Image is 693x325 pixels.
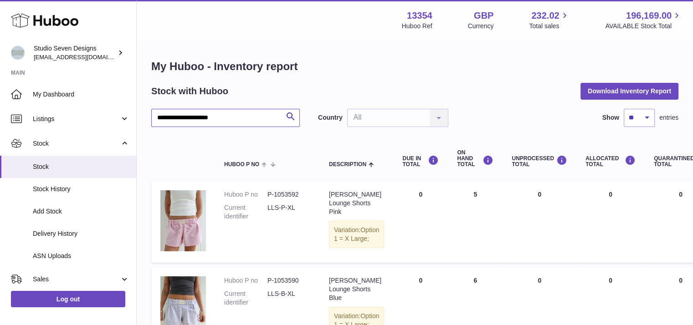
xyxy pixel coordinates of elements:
[33,90,129,99] span: My Dashboard
[512,155,567,168] div: UNPROCESSED Total
[605,10,682,30] a: 196,169.00 AVAILABLE Stock Total
[474,10,493,22] strong: GBP
[457,150,493,168] div: ON HAND Total
[468,22,494,30] div: Currency
[33,275,120,284] span: Sales
[224,276,267,285] dt: Huboo P no
[267,289,311,307] dd: LLS-B-XL
[11,291,125,307] a: Log out
[34,53,134,61] span: [EMAIL_ADDRESS][DOMAIN_NAME]
[33,115,120,123] span: Listings
[329,221,384,248] div: Variation:
[267,203,311,221] dd: LLS-P-XL
[402,22,432,30] div: Huboo Ref
[679,277,683,284] span: 0
[585,155,636,168] div: ALLOCATED Total
[605,22,682,30] span: AVAILABLE Stock Total
[33,252,129,260] span: ASN Uploads
[580,83,678,99] button: Download Inventory Report
[402,155,439,168] div: DUE IN TOTAL
[679,191,683,198] span: 0
[34,44,116,61] div: Studio Seven Designs
[393,181,448,263] td: 0
[602,113,619,122] label: Show
[33,207,129,216] span: Add Stock
[334,226,379,242] span: Option 1 = X Large;
[224,190,267,199] dt: Huboo P no
[503,181,576,263] td: 0
[529,22,570,30] span: Total sales
[531,10,559,22] span: 232.02
[329,276,384,302] div: [PERSON_NAME] Lounge Shorts Blue
[151,85,228,97] h2: Stock with Huboo
[267,190,311,199] dd: P-1053592
[33,162,129,171] span: Stock
[151,59,678,74] h1: My Huboo - Inventory report
[11,46,25,60] img: contact.studiosevendesigns@gmail.com
[160,190,206,251] img: product image
[407,10,432,22] strong: 13354
[33,229,129,238] span: Delivery History
[33,139,120,148] span: Stock
[626,10,672,22] span: 196,169.00
[224,289,267,307] dt: Current identifier
[659,113,678,122] span: entries
[33,185,129,193] span: Stock History
[224,203,267,221] dt: Current identifier
[267,276,311,285] dd: P-1053590
[448,181,503,263] td: 5
[529,10,570,30] a: 232.02 Total sales
[576,181,645,263] td: 0
[329,190,384,216] div: [PERSON_NAME] Lounge Shorts Pink
[329,162,366,168] span: Description
[318,113,343,122] label: Country
[224,162,259,168] span: Huboo P no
